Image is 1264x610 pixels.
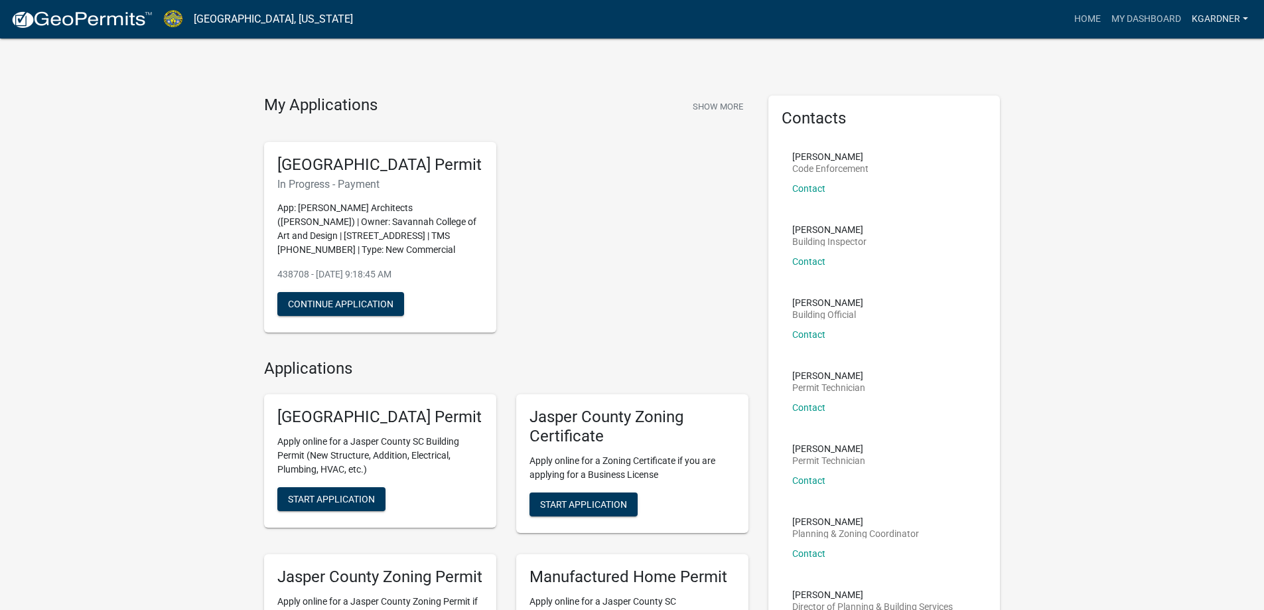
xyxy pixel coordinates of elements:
a: Contact [792,475,825,486]
span: Start Application [288,494,375,504]
h5: Jasper County Zoning Permit [277,568,483,587]
h4: My Applications [264,96,378,115]
p: [PERSON_NAME] [792,517,919,526]
h4: Applications [264,359,748,378]
a: Home [1069,7,1106,32]
a: [GEOGRAPHIC_DATA], [US_STATE] [194,8,353,31]
p: Building Inspector [792,237,867,246]
p: [PERSON_NAME] [792,225,867,234]
p: Planning & Zoning Coordinator [792,529,919,538]
p: [PERSON_NAME] [792,444,865,453]
a: Contact [792,548,825,559]
img: Jasper County, South Carolina [163,10,183,28]
p: Code Enforcement [792,164,869,173]
a: kgardner [1186,7,1253,32]
a: Contact [792,402,825,413]
p: App: [PERSON_NAME] Architects ([PERSON_NAME]) | Owner: Savannah College of Art and Design | [STRE... [277,201,483,257]
h5: [GEOGRAPHIC_DATA] Permit [277,155,483,175]
p: Permit Technician [792,383,865,392]
p: Apply online for a Zoning Certificate if you are applying for a Business License [529,454,735,482]
h5: Manufactured Home Permit [529,568,735,587]
a: Contact [792,183,825,194]
a: My Dashboard [1106,7,1186,32]
h5: [GEOGRAPHIC_DATA] Permit [277,408,483,427]
button: Start Application [529,493,638,516]
button: Continue Application [277,292,404,316]
button: Start Application [277,487,386,511]
button: Show More [687,96,748,117]
p: [PERSON_NAME] [792,298,863,307]
p: Permit Technician [792,456,865,465]
a: Contact [792,329,825,340]
p: 438708 - [DATE] 9:18:45 AM [277,267,483,281]
a: Contact [792,256,825,267]
p: [PERSON_NAME] [792,152,869,161]
h5: Contacts [782,109,987,128]
p: Apply online for a Jasper County SC Building Permit (New Structure, Addition, Electrical, Plumbin... [277,435,483,477]
h5: Jasper County Zoning Certificate [529,408,735,446]
span: Start Application [540,498,627,509]
p: Building Official [792,310,863,319]
p: [PERSON_NAME] [792,590,953,599]
p: [PERSON_NAME] [792,371,865,380]
h6: In Progress - Payment [277,178,483,191]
